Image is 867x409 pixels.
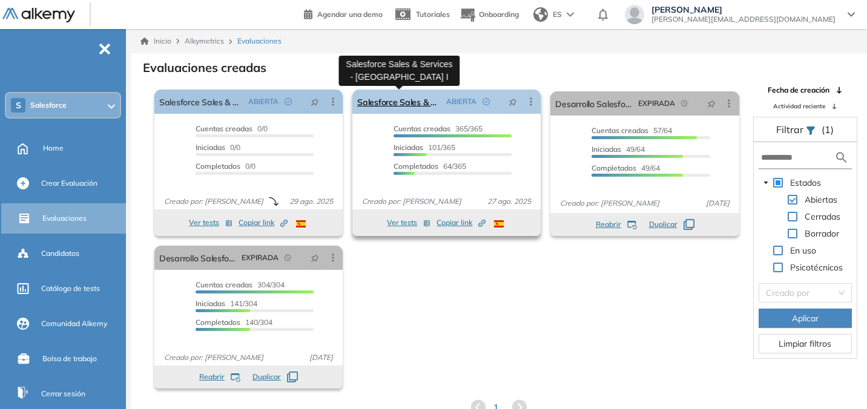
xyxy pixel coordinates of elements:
button: Reabrir [596,219,637,230]
span: Copiar link [239,217,288,228]
span: 304/304 [196,280,285,289]
button: Reabrir [199,371,240,382]
button: Onboarding [460,2,519,28]
span: Completados [196,318,240,327]
span: 0/0 [196,162,255,171]
span: En uso [790,245,816,256]
span: [DATE] [305,352,338,363]
span: 57/64 [592,126,672,135]
span: Candidatos [41,248,79,259]
span: pushpin [509,97,517,106]
span: Completados [196,162,240,171]
span: Borrador [805,228,839,239]
a: Desarrollo Salesforce TD - Segunda parte [555,91,633,116]
button: Copiar link [437,215,486,230]
span: Cuentas creadas [592,126,648,135]
span: Limpiar filtros [779,337,831,350]
span: Iniciadas [592,145,621,154]
div: Salesforce Sales & Services - [GEOGRAPHIC_DATA] I [339,56,460,86]
span: 49/64 [592,145,645,154]
span: Actividad reciente [773,102,825,111]
span: Creado por: [PERSON_NAME] [357,196,466,207]
span: 141/304 [196,299,257,308]
span: [PERSON_NAME][EMAIL_ADDRESS][DOMAIN_NAME] [651,15,836,24]
span: Iniciadas [196,299,225,308]
span: pushpin [311,253,319,263]
span: Reabrir [199,371,225,382]
img: ESP [494,220,504,227]
span: Cerradas [805,211,840,222]
span: check-circle [285,98,292,105]
span: 365/365 [394,124,483,133]
span: (1) [822,122,834,137]
img: arrow [567,12,574,17]
span: 0/0 [196,124,268,133]
span: Crear Evaluación [41,178,97,189]
span: Tutoriales [416,10,450,19]
span: Psicotécnicos [790,262,843,273]
span: check-circle [483,98,490,105]
span: Creado por: [PERSON_NAME] [159,352,268,363]
span: S [16,100,21,110]
span: Iniciadas [196,143,225,152]
span: pushpin [707,99,716,108]
span: field-time [285,254,292,261]
span: 64/365 [394,162,466,171]
span: En uso [788,243,819,258]
span: [DATE] [701,198,734,209]
span: 49/64 [592,163,660,172]
span: Cuentas creadas [394,124,450,133]
span: Duplicar [649,219,677,230]
a: Desarrollo Salesforce TD - Primera parte [159,246,237,270]
span: Completados [592,163,636,172]
span: Catálogo de tests [41,283,100,294]
span: Borrador [802,226,842,241]
span: Estados [788,175,823,190]
span: Evaluaciones [237,36,282,47]
button: Duplicar [649,219,694,230]
span: Creado por: [PERSON_NAME] [159,196,268,207]
span: Cuentas creadas [196,124,252,133]
button: pushpin [499,92,526,111]
button: Aplicar [759,309,852,328]
span: pushpin [311,97,319,106]
span: Abiertas [802,192,840,207]
a: Salesforce Sales & Services - Etapa II [159,90,243,114]
a: Agendar una demo [304,6,383,21]
span: EXPIRADA [638,98,675,109]
span: Home [43,143,64,154]
button: Duplicar [252,371,298,382]
span: Evaluaciones [42,213,87,224]
span: caret-down [763,180,769,186]
button: pushpin [302,248,328,267]
span: Cuentas creadas [196,280,252,289]
span: Onboarding [479,10,519,19]
span: Creado por: [PERSON_NAME] [555,198,664,209]
img: search icon [834,150,849,165]
span: field-time [681,100,688,107]
h3: Evaluaciones creadas [143,61,266,75]
span: Filtrar [776,123,806,136]
button: Ver tests [387,215,430,230]
span: Fecha de creación [768,85,829,96]
button: pushpin [302,92,328,111]
span: Abiertas [805,194,837,205]
span: Cerrar sesión [41,388,85,399]
span: 0/0 [196,143,240,152]
img: Logo [2,8,75,23]
span: ABIERTA [446,96,476,107]
span: 101/365 [394,143,455,152]
span: Duplicar [252,371,281,382]
img: ESP [296,220,306,227]
span: Cerradas [802,209,843,224]
span: Bolsa de trabajo [42,353,97,364]
span: Iniciadas [394,143,423,152]
span: Estados [790,177,821,188]
button: Limpiar filtros [759,334,852,353]
span: Completados [394,162,438,171]
button: Copiar link [239,215,288,230]
img: world [533,7,548,22]
button: pushpin [698,94,725,113]
span: 29 ago. 2025 [285,196,338,207]
span: ES [553,9,562,20]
